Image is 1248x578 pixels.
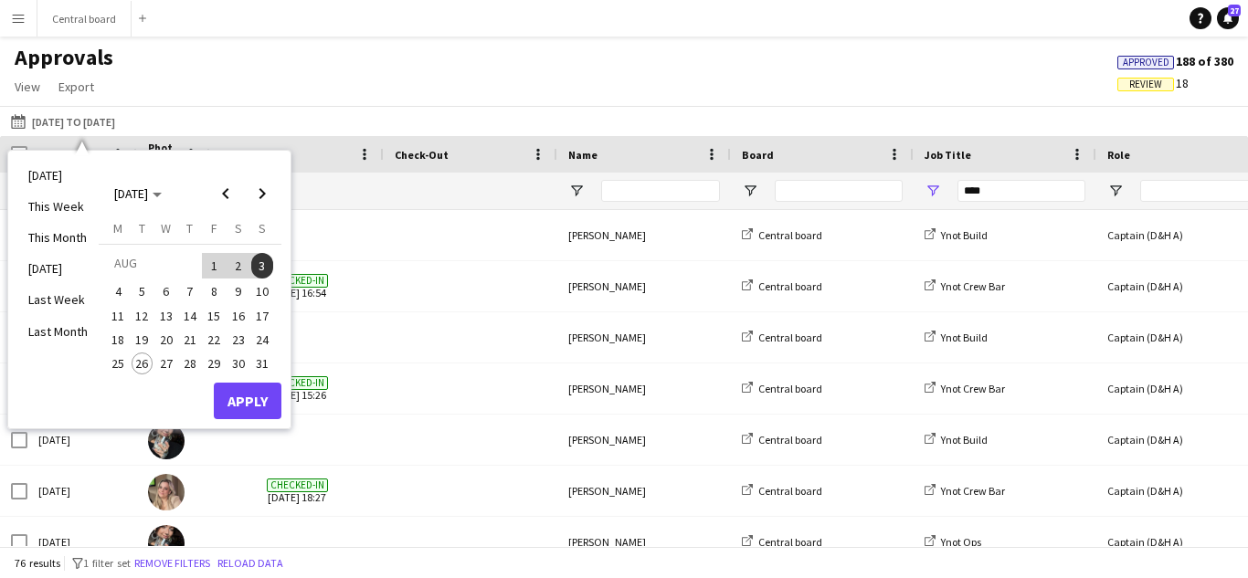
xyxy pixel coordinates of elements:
[17,191,99,222] li: This Week
[758,228,822,242] span: Central board
[7,75,48,99] a: View
[925,183,941,199] button: Open Filter Menu
[226,328,249,352] button: 23-08-2025
[250,304,274,328] button: 17-08-2025
[941,228,988,242] span: Ynot Build
[758,382,822,395] span: Central board
[250,328,274,352] button: 24-08-2025
[131,553,214,573] button: Remove filters
[139,220,145,236] span: T
[214,553,287,573] button: Reload data
[17,253,99,284] li: [DATE]
[742,183,758,199] button: Open Filter Menu
[27,466,137,516] div: [DATE]
[251,352,273,374] span: 31
[775,180,903,202] input: Board Filter Input
[925,279,1005,293] a: Ynot Crew Bar
[251,253,273,278] span: 3
[106,328,130,352] button: 18-08-2025
[83,556,131,570] span: 1 filter set
[37,1,132,37] button: Central board
[107,305,129,327] span: 11
[202,304,226,328] button: 15-08-2025
[27,517,137,567] div: [DATE]
[925,228,988,242] a: Ynot Build
[742,279,822,293] a: Central board
[132,281,153,303] span: 5
[132,352,153,374] span: 26
[51,75,101,99] a: Export
[221,148,265,162] span: Check-In
[179,352,201,374] span: 28
[178,328,202,352] button: 21-08-2025
[557,312,731,363] div: [PERSON_NAME]
[758,433,822,447] span: Central board
[107,177,169,210] button: Choose month and year
[267,274,328,288] span: Checked-in
[742,484,822,498] a: Central board
[221,363,373,414] span: [DATE] 15:26
[207,175,244,212] button: Previous month
[568,148,598,162] span: Name
[178,279,202,303] button: 07-08-2025
[148,423,185,459] img: Sarah Siuling
[259,220,266,236] span: S
[557,415,731,465] div: [PERSON_NAME]
[130,279,153,303] button: 05-08-2025
[227,305,249,327] span: 16
[1117,75,1189,91] span: 18
[1123,57,1169,68] span: Approved
[925,382,1005,395] a: Ynot Crew Bar
[1107,183,1124,199] button: Open Filter Menu
[148,525,185,562] img: Sarah Siuling
[17,316,99,347] li: Last Month
[251,329,273,351] span: 24
[148,141,177,168] span: Photo
[38,148,64,162] span: Date
[154,352,178,375] button: 27-08-2025
[267,478,328,492] span: Checked-in
[17,222,99,253] li: This Month
[161,220,171,236] span: W
[107,352,129,374] span: 25
[601,180,720,202] input: Name Filter Input
[114,185,148,202] span: [DATE]
[925,148,971,162] span: Job Title
[1117,53,1233,69] span: 188 of 380
[148,474,185,510] img: Imogen Garbutt
[179,329,201,351] span: 21
[250,352,274,375] button: 31-08-2025
[155,352,177,374] span: 27
[202,328,226,352] button: 22-08-2025
[154,304,178,328] button: 13-08-2025
[106,279,130,303] button: 04-08-2025
[250,279,274,303] button: 10-08-2025
[106,251,202,279] td: AUG
[226,352,249,375] button: 30-08-2025
[557,363,731,414] div: [PERSON_NAME]
[203,305,225,327] span: 15
[742,382,822,395] a: Central board
[758,279,822,293] span: Central board
[244,175,280,212] button: Next month
[1217,7,1239,29] a: 27
[251,305,273,327] span: 17
[941,382,1005,395] span: Ynot Crew Bar
[395,148,449,162] span: Check-Out
[154,279,178,303] button: 06-08-2025
[106,352,130,375] button: 25-08-2025
[758,331,822,344] span: Central board
[130,352,153,375] button: 26-08-2025
[154,328,178,352] button: 20-08-2025
[226,279,249,303] button: 09-08-2025
[221,466,373,516] span: [DATE] 18:27
[557,466,731,516] div: [PERSON_NAME]
[17,284,99,315] li: Last Week
[203,352,225,374] span: 29
[251,281,273,303] span: 10
[957,180,1085,202] input: Job Title Filter Input
[1228,5,1241,16] span: 27
[557,517,731,567] div: [PERSON_NAME]
[227,329,249,351] span: 23
[211,220,217,236] span: F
